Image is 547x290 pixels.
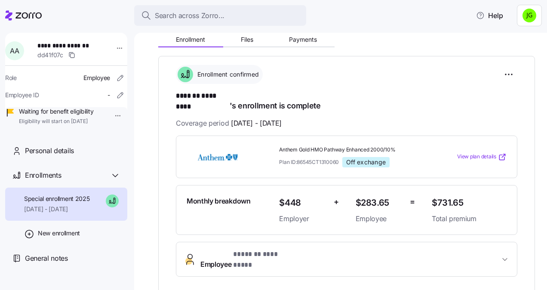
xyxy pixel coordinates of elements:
[155,10,224,21] span: Search across Zorro...
[231,118,282,129] span: [DATE] - [DATE]
[176,91,517,111] h1: 's enrollment is complete
[457,153,496,161] span: View plan details
[432,196,507,210] span: $731.65
[5,74,17,82] span: Role
[108,91,110,99] span: -
[19,107,93,116] span: Waiting for benefit eligibility
[10,47,19,54] span: A A
[346,158,386,166] span: Off exchange
[522,9,536,22] img: a4774ed6021b6d0ef619099e609a7ec5
[356,213,403,224] span: Employee
[200,249,290,270] span: Employee
[83,74,110,82] span: Employee
[356,196,403,210] span: $283.65
[279,158,339,166] span: Plan ID: 86545CT1310060
[469,7,510,24] button: Help
[19,118,93,125] span: Eligibility will start on [DATE]
[279,146,425,154] span: Anthem Gold HMO Pathway Enhanced 2000/10%
[176,118,282,129] span: Coverage period
[410,196,415,208] span: =
[38,229,80,238] span: New enrollment
[279,196,327,210] span: $448
[476,10,503,21] span: Help
[25,253,68,264] span: General notes
[289,37,317,43] span: Payments
[195,70,259,79] span: Enrollment confirmed
[25,170,61,181] span: Enrollments
[5,91,39,99] span: Employee ID
[241,37,253,43] span: Files
[457,153,507,161] a: View plan details
[24,205,90,213] span: [DATE] - [DATE]
[279,213,327,224] span: Employer
[432,213,507,224] span: Total premium
[334,196,339,208] span: +
[187,196,251,207] span: Monthly breakdown
[176,37,205,43] span: Enrollment
[24,194,90,203] span: Special enrollment 2025
[187,147,249,167] img: Anthem
[25,145,74,156] span: Personal details
[37,51,63,59] span: dd41f07c
[134,5,306,26] button: Search across Zorro...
